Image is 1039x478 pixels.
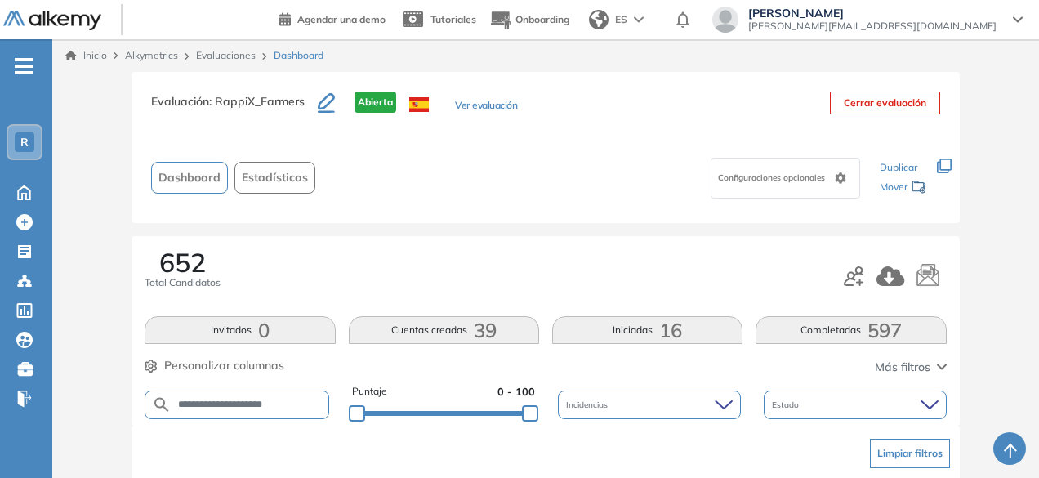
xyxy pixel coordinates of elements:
[497,384,535,400] span: 0 - 100
[489,2,569,38] button: Onboarding
[196,49,256,61] a: Evaluaciones
[151,92,318,126] h3: Evaluación
[209,94,305,109] span: : RappiX_Farmers
[151,162,228,194] button: Dashboard
[355,92,396,113] span: Abierta
[164,357,284,374] span: Personalizar columnas
[875,359,930,376] span: Más filtros
[145,316,335,344] button: Invitados0
[830,92,940,114] button: Cerrar evaluación
[880,161,917,173] span: Duplicar
[875,359,947,376] button: Más filtros
[125,49,178,61] span: Alkymetrics
[159,249,206,275] span: 652
[589,10,609,29] img: world
[455,98,517,115] button: Ver evaluación
[158,169,221,186] span: Dashboard
[615,12,627,27] span: ES
[279,8,386,28] a: Agendar una demo
[65,48,107,63] a: Inicio
[349,316,539,344] button: Cuentas creadas39
[772,399,802,411] span: Estado
[711,158,860,199] div: Configuraciones opcionales
[634,16,644,23] img: arrow
[145,275,221,290] span: Total Candidatos
[756,316,946,344] button: Completadas597
[748,20,997,33] span: [PERSON_NAME][EMAIL_ADDRESS][DOMAIN_NAME]
[764,391,947,419] div: Estado
[430,13,476,25] span: Tutoriales
[566,399,611,411] span: Incidencias
[20,136,29,149] span: R
[152,395,172,415] img: SEARCH_ALT
[748,7,997,20] span: [PERSON_NAME]
[3,11,101,31] img: Logo
[515,13,569,25] span: Onboarding
[870,439,950,468] button: Limpiar filtros
[718,172,828,184] span: Configuraciones opcionales
[409,97,429,112] img: ESP
[242,169,308,186] span: Estadísticas
[880,173,927,203] div: Mover
[15,65,33,68] i: -
[352,384,387,400] span: Puntaje
[552,316,742,344] button: Iniciadas16
[297,13,386,25] span: Agendar una demo
[558,391,741,419] div: Incidencias
[145,357,284,374] button: Personalizar columnas
[274,48,323,63] span: Dashboard
[234,162,315,194] button: Estadísticas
